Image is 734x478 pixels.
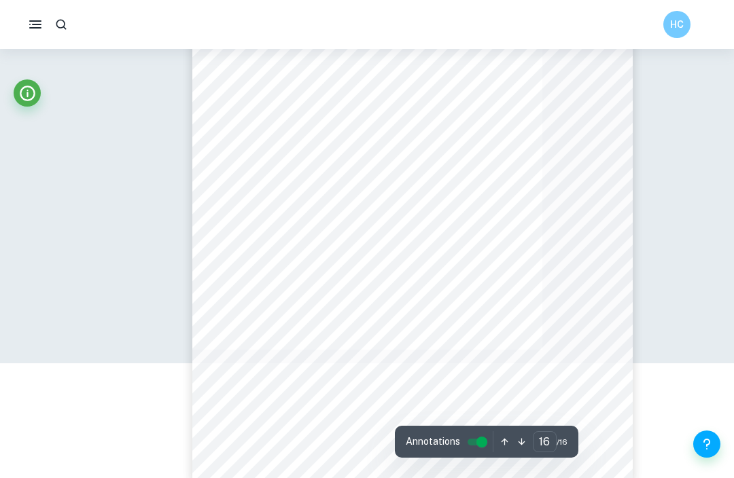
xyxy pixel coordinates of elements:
[14,79,41,107] button: Info
[669,17,685,32] h6: HC
[557,436,567,448] span: / 16
[663,11,691,38] button: HC
[406,435,460,449] span: Annotations
[693,430,720,458] button: Help and Feedback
